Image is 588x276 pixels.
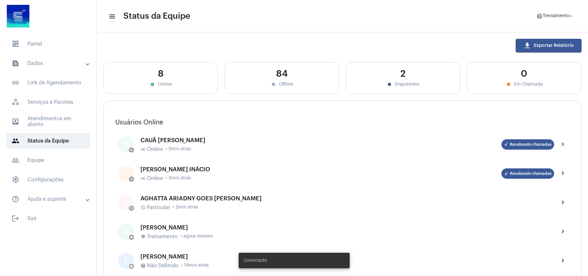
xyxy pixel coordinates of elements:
button: Exportar Relatório [516,39,582,52]
mat-icon: help [130,265,133,268]
mat-expansion-panel-header: sidenav iconAjuda e suporte [4,191,97,207]
div: Online [110,81,211,87]
mat-icon: online_prediction [140,176,146,181]
mat-icon: sidenav icon [108,13,115,20]
div: Offline [231,81,332,87]
span: Serviços e Pacotes [6,94,90,110]
mat-icon: chevron_right [559,257,567,265]
span: Status da Equipe [123,11,190,21]
mat-panel-title: Dados [12,59,86,67]
mat-icon: sidenav icon [12,195,19,203]
div: C [118,136,134,153]
span: Status da Equipe [6,133,90,149]
div: CAUÃ [PERSON_NAME] [140,137,501,143]
mat-icon: online_prediction [140,147,146,152]
span: Exportar Relatório [523,43,574,48]
span: • agora mesmo [181,234,213,239]
mat-icon: sidenav icon [12,215,19,222]
mat-icon: arrow_drop_down [568,13,574,19]
h3: Usuários Online [115,119,570,126]
img: d4669ae0-8c07-2337-4f67-34b0df7f5ae4.jpeg [5,3,31,29]
span: sidenav icon [12,98,19,106]
span: • 5min atrás [166,176,191,181]
span: Atendimentos em aberto [6,114,90,129]
mat-icon: stop [387,81,392,87]
span: sidenav icon [12,40,19,48]
div: [PERSON_NAME] INÁCIO [140,166,501,173]
span: Sair [6,211,90,226]
button: Treinamento [532,10,578,23]
mat-icon: help [536,13,543,19]
span: • 2min atrás [173,205,198,210]
mat-icon: school [130,236,133,239]
div: [PERSON_NAME] [140,253,554,260]
div: AGHATTA ARIADNY GOES [PERSON_NAME] [140,195,554,202]
span: Treinamento [147,234,178,239]
mat-icon: online_prediction [130,177,133,181]
mat-icon: do_not_disturb [140,205,146,210]
span: Online [147,175,163,181]
mat-icon: help [140,263,146,268]
mat-icon: do_not_disturb [130,207,133,210]
mat-expansion-panel-header: sidenav iconDados [4,56,97,71]
span: Equipe [6,153,90,168]
div: E [118,253,134,269]
div: 0 [474,69,575,79]
mat-icon: sidenav icon [12,79,19,87]
mat-icon: download [523,42,531,49]
div: 2 [353,69,454,79]
span: sidenav icon [12,176,19,184]
span: Particular [147,205,170,210]
mat-icon: chevron_right [559,228,567,236]
mat-icon: sidenav icon [12,137,19,145]
div: Em Chamada [474,81,575,87]
div: D [118,224,134,240]
mat-icon: sidenav icon [12,156,19,164]
mat-icon: stop [506,81,511,87]
span: • 14min atrás [181,263,209,268]
mat-icon: chevron_right [559,170,567,177]
div: J [118,165,134,182]
mat-icon: sidenav icon [12,59,19,67]
mat-panel-title: Ajuda e suporte [12,195,86,203]
mat-icon: sidenav icon [12,118,19,125]
div: A [118,195,134,211]
mat-chip: Recebendo chamadas [501,168,554,179]
div: 8 [110,69,211,79]
div: Disponíveis [353,81,454,87]
mat-icon: call_received [504,171,509,176]
mat-icon: chevron_right [559,141,567,148]
span: Treinamento [543,14,569,18]
mat-icon: stop [150,81,155,87]
span: Online [147,146,163,152]
mat-icon: online_prediction [130,148,133,152]
mat-icon: chevron_right [559,199,567,207]
span: Painel [6,36,90,52]
span: Link de Agendamento [6,75,90,90]
span: Conectado [244,257,267,264]
span: Configurações [6,172,90,187]
div: 84 [231,69,332,79]
span: Não Definido [147,263,179,269]
span: • 5min atrás [166,147,191,152]
mat-chip: Recebendo chamadas [501,139,554,150]
div: [PERSON_NAME] [140,224,554,231]
mat-icon: stop [271,81,276,87]
mat-icon: school [140,234,146,239]
mat-icon: call_received [504,142,509,147]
